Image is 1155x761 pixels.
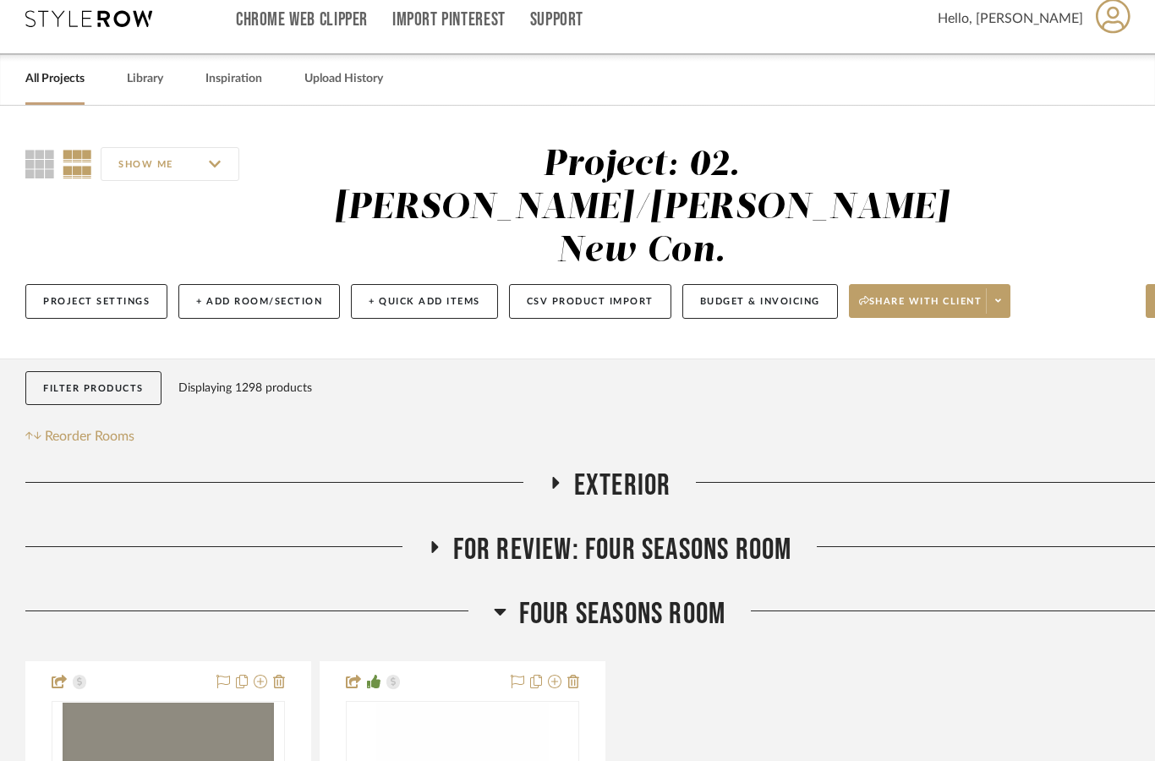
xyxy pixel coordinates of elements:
a: Support [530,13,583,27]
button: Budget & Invoicing [682,284,838,319]
button: + Add Room/Section [178,284,340,319]
span: Four Seasons Room [519,596,725,632]
button: Project Settings [25,284,167,319]
button: + Quick Add Items [351,284,498,319]
a: Import Pinterest [392,13,506,27]
a: Inspiration [205,68,262,90]
a: Library [127,68,163,90]
a: Upload History [304,68,383,90]
div: Displaying 1298 products [178,371,312,405]
div: Project: 02. [PERSON_NAME]/[PERSON_NAME] New Con. [334,147,949,269]
a: Chrome Web Clipper [236,13,368,27]
button: Reorder Rooms [25,426,134,446]
span: Hello, [PERSON_NAME] [938,8,1083,29]
span: Reorder Rooms [45,426,134,446]
span: Share with client [859,295,983,320]
button: Share with client [849,284,1011,318]
button: Filter Products [25,371,161,406]
button: CSV Product Import [509,284,671,319]
a: All Projects [25,68,85,90]
span: Exterior [574,468,671,504]
span: For Review: Four seasons room [453,532,792,568]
